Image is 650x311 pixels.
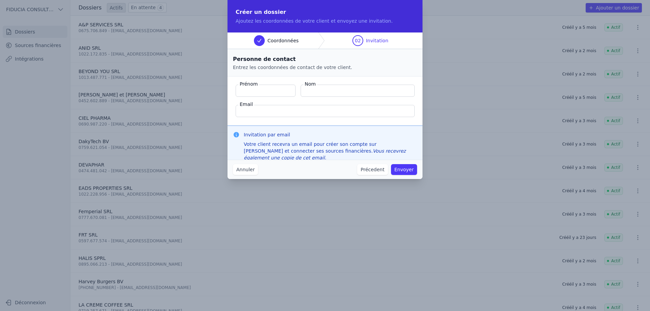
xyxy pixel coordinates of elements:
label: Email [238,101,254,108]
p: Ajoutez les coordonnées de votre client et envoyez une invitation. [236,18,414,24]
label: Prénom [238,81,259,87]
h3: Invitation par email [244,131,417,138]
button: Précedent [357,164,388,175]
label: Nom [303,81,317,87]
button: Envoyer [391,164,417,175]
p: Entrez les coordonnées de contact de votre client. [233,64,417,71]
span: Coordonnées [267,37,299,44]
button: Annuler [233,164,258,175]
h2: Personne de contact [233,54,417,64]
span: 02 [355,37,361,44]
div: Votre client recevra un email pour créer son compte sur [PERSON_NAME] et connecter ses sources fi... [244,141,417,161]
nav: Progress [227,32,422,49]
em: Vous recevrez également une copie de cet email. [244,148,406,160]
span: Invitation [366,37,388,44]
h2: Créer un dossier [236,8,414,16]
